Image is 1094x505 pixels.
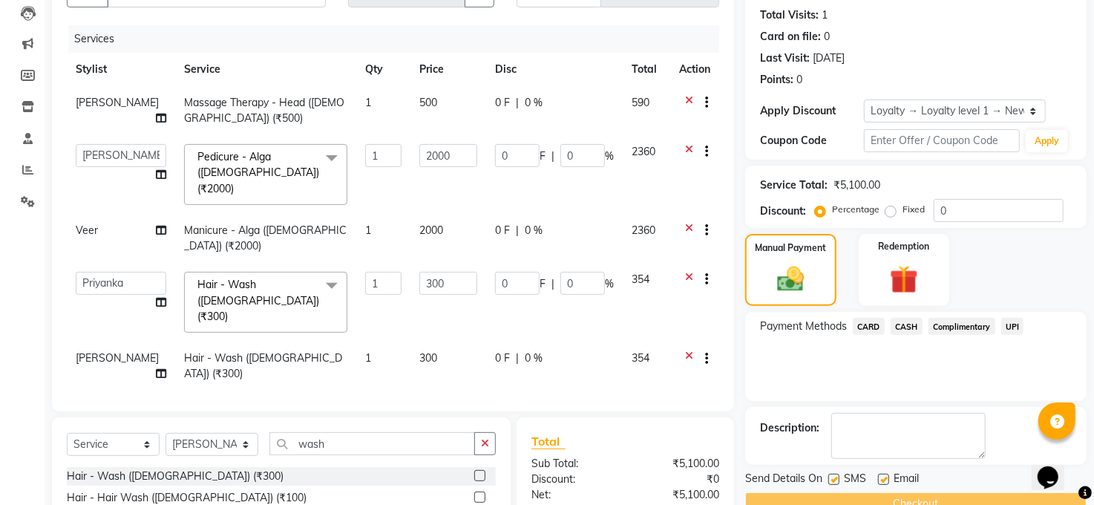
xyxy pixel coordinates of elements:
span: 354 [632,351,649,365]
span: | [516,351,519,366]
div: 0 [796,72,802,88]
img: _cash.svg [769,264,813,295]
span: | [551,149,554,164]
span: Veer [76,224,98,237]
span: 300 [419,351,437,365]
div: [DATE] [813,50,845,66]
span: Massage Therapy - Head ([DEMOGRAPHIC_DATA]) (₹500) [184,96,344,125]
span: [PERSON_NAME] [76,96,159,109]
div: Last Visit: [760,50,810,66]
div: Service Total: [760,177,828,193]
span: 0 F [495,95,510,111]
label: Manual Payment [756,241,827,255]
div: Total Visits: [760,7,819,23]
span: 2360 [632,224,655,237]
button: Apply [1026,130,1068,152]
span: 1 [365,351,371,365]
div: Discount: [760,203,806,219]
div: ₹5,100.00 [833,177,880,193]
div: Services [68,25,730,53]
iframe: chat widget [1032,446,1079,490]
span: 0 % [525,95,543,111]
span: 1 [365,96,371,109]
span: Hair - Wash ([DEMOGRAPHIC_DATA]) (₹300) [184,351,342,380]
img: _gift.svg [881,262,927,297]
span: SMS [844,471,866,489]
span: Complimentary [928,318,995,335]
div: Points: [760,72,793,88]
span: 0 % [525,351,543,366]
span: Email [894,471,919,489]
span: 500 [419,96,437,109]
span: CASH [891,318,923,335]
span: CARD [853,318,885,335]
span: 2000 [419,224,443,237]
th: Qty [356,53,411,86]
span: Payment Methods [760,319,847,334]
span: Total [531,434,566,449]
div: Description: [760,420,819,436]
th: Price [410,53,486,86]
div: 0 [824,29,830,45]
span: % [605,276,614,292]
th: Service [175,53,356,86]
div: Net: [520,487,626,503]
span: Send Details On [745,471,822,489]
th: Stylist [67,53,175,86]
input: Enter Offer / Coupon Code [864,129,1020,152]
label: Fixed [903,203,925,216]
span: % [605,149,614,164]
div: Discount: [520,472,626,487]
span: | [516,95,519,111]
span: F [540,149,546,164]
input: Search or Scan [269,432,475,455]
span: Manicure - Alga ([DEMOGRAPHIC_DATA]) (₹2000) [184,224,347,252]
span: Pedicure - Alga ([DEMOGRAPHIC_DATA]) (₹2000) [197,150,319,195]
a: x [228,310,235,323]
div: ₹5,100.00 [626,456,731,472]
div: Apply Discount [760,103,864,119]
span: 1 [365,224,371,237]
span: | [551,276,554,292]
span: Hair - Wash ([DEMOGRAPHIC_DATA]) (₹300) [197,278,319,323]
div: ₹0 [626,472,731,487]
span: | [516,223,519,238]
span: UPI [1001,318,1024,335]
span: 0 F [495,351,510,366]
span: F [540,276,546,292]
th: Disc [486,53,623,86]
div: 1 [822,7,828,23]
div: Sub Total: [520,456,626,472]
div: Card on file: [760,29,821,45]
span: 2360 [632,145,655,158]
div: Coupon Code [760,133,864,149]
span: 354 [632,273,649,286]
a: x [234,182,240,195]
label: Redemption [878,240,929,253]
span: 0 F [495,223,510,238]
div: ₹5,100.00 [626,487,731,503]
span: 590 [632,96,649,109]
span: 0 % [525,223,543,238]
span: [PERSON_NAME] [76,351,159,365]
th: Total [623,53,670,86]
th: Action [670,53,719,86]
div: Hair - Wash ([DEMOGRAPHIC_DATA]) (₹300) [67,469,284,484]
label: Percentage [832,203,880,216]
